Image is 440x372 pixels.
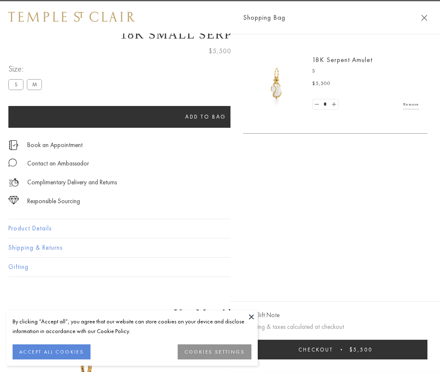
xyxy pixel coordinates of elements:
span: Checkout [298,346,333,353]
button: Product Details [8,219,432,238]
div: Contact an Ambassador [27,158,89,169]
p: Complimentary Delivery and Returns [27,177,117,188]
p: S [312,67,419,75]
p: Shipping & taxes calculated at checkout [243,322,427,332]
div: Responsible Sourcing [27,196,80,207]
img: icon_delivery.svg [8,177,19,188]
button: ACCEPT ALL COOKIES [13,344,91,359]
button: Close Shopping Bag [421,15,427,21]
div: By clicking “Accept all”, you agree that our website can store cookies on your device and disclos... [13,317,251,336]
h1: 18K Small Serpent Amulet [8,27,432,41]
span: Add to bag [185,113,226,120]
button: Add to bag [8,106,403,128]
a: 18K Serpent Amulet [312,55,373,64]
button: Gifting [8,258,432,276]
span: $5,500 [349,346,373,353]
span: $5,500 [209,46,231,57]
img: Temple St. Clair [8,12,135,22]
button: Add Gift Note [243,310,280,320]
img: icon_appointment.svg [8,140,18,150]
img: icon_sourcing.svg [8,196,19,204]
a: Set quantity to 0 [313,99,321,110]
h3: You May Also Like [21,307,419,320]
span: Size: [8,62,45,76]
img: P51836-E11SERPPV [251,59,302,109]
a: Set quantity to 2 [329,99,338,110]
button: Shipping & Returns [8,238,432,257]
button: Checkout $5,500 [243,340,427,359]
a: Book an Appointment [27,140,83,150]
span: Shopping Bag [243,12,285,23]
a: Remove [403,100,419,109]
span: $5,500 [312,80,331,88]
label: S [8,79,23,90]
img: MessageIcon-01_2.svg [8,158,17,167]
button: COOKIES SETTINGS [178,344,251,359]
label: M [27,79,42,90]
